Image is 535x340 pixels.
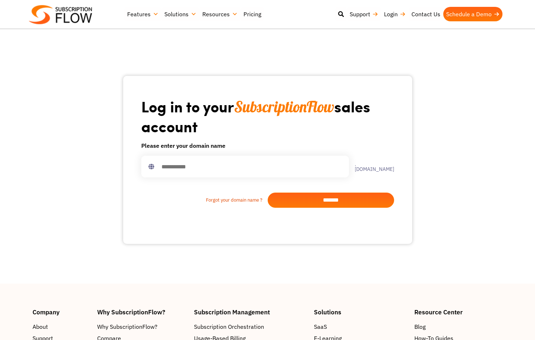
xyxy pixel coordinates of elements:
a: Schedule a Demo [443,7,502,21]
a: Pricing [241,7,264,21]
a: Resources [199,7,241,21]
a: Login [381,7,409,21]
a: Support [347,7,381,21]
a: Contact Us [409,7,443,21]
a: Solutions [161,7,199,21]
a: Features [124,7,161,21]
img: Subscriptionflow [29,5,92,24]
